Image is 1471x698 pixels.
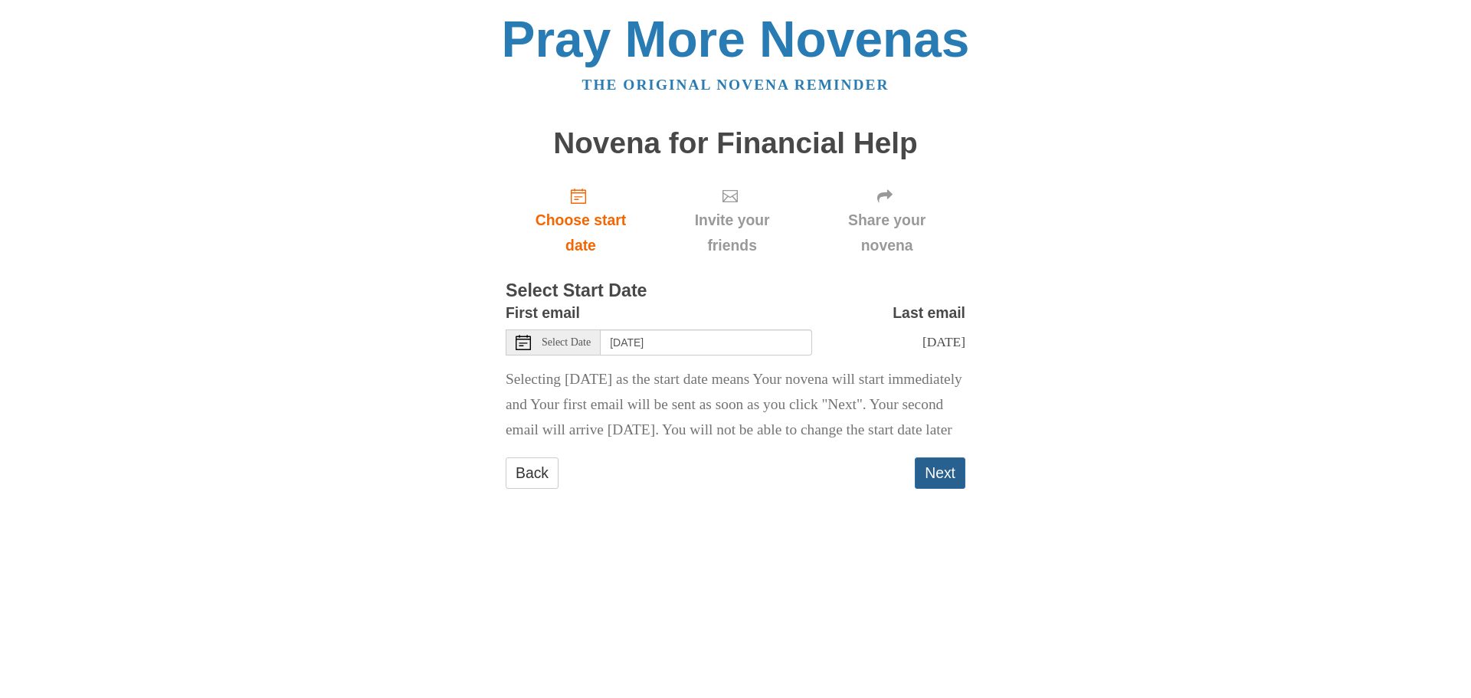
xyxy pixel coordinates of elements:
h3: Select Start Date [506,281,965,301]
a: Back [506,457,559,489]
label: First email [506,300,580,326]
input: Use the arrow keys to pick a date [601,329,812,356]
button: Next [915,457,965,489]
div: Click "Next" to confirm your start date first. [808,175,965,266]
span: Share your novena [824,208,950,258]
h1: Novena for Financial Help [506,127,965,160]
a: Choose start date [506,175,656,266]
a: The original novena reminder [582,77,889,93]
span: Invite your friends [671,208,793,258]
label: Last email [893,300,965,326]
span: Select Date [542,337,591,348]
a: Pray More Novenas [502,11,970,67]
span: Choose start date [521,208,640,258]
p: Selecting [DATE] as the start date means Your novena will start immediately and Your first email ... [506,367,965,443]
div: Click "Next" to confirm your start date first. [656,175,808,266]
span: [DATE] [922,334,965,349]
